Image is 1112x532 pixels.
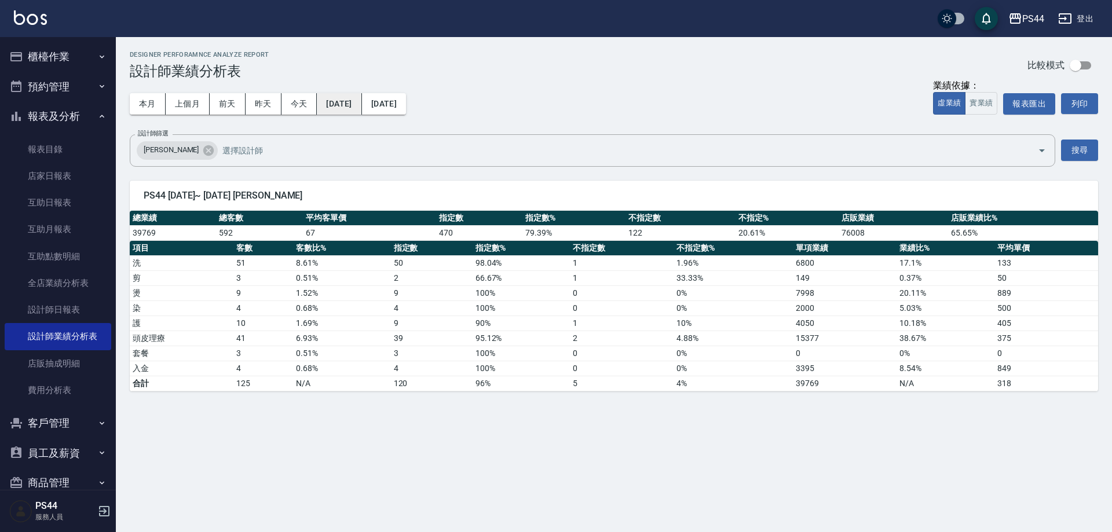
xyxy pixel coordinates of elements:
[233,346,293,361] td: 3
[233,300,293,315] td: 4
[317,93,361,115] button: [DATE]
[674,315,793,331] td: 10 %
[522,211,625,226] th: 指定數%
[130,241,233,256] th: 項目
[473,331,570,346] td: 95.12 %
[570,270,674,285] td: 1
[933,80,997,92] div: 業績依據：
[391,285,473,300] td: 9
[674,285,793,300] td: 0 %
[570,241,674,256] th: 不指定數
[473,300,570,315] td: 100 %
[233,285,293,300] td: 9
[293,361,390,376] td: 0.68 %
[897,285,994,300] td: 20.11 %
[948,211,1098,226] th: 店販業績比%
[35,512,94,522] p: 服務人員
[130,211,1098,241] table: a dense table
[570,376,674,391] td: 5
[674,331,793,346] td: 4.88 %
[5,216,111,243] a: 互助月報表
[994,361,1098,376] td: 849
[570,361,674,376] td: 0
[1033,141,1051,160] button: Open
[570,315,674,331] td: 1
[570,300,674,315] td: 0
[897,346,994,361] td: 0 %
[391,331,473,346] td: 39
[1054,8,1098,30] button: 登出
[391,346,473,361] td: 3
[5,243,111,270] a: 互助點數明細
[138,129,168,138] label: 設計師篩選
[5,101,111,131] button: 報表及分析
[362,93,406,115] button: [DATE]
[674,255,793,270] td: 1.96 %
[994,300,1098,315] td: 500
[948,225,1098,240] td: 65.65 %
[793,255,897,270] td: 6800
[793,361,897,376] td: 3395
[994,315,1098,331] td: 405
[5,72,111,102] button: 預約管理
[293,300,390,315] td: 0.68 %
[144,190,1084,201] span: PS44 [DATE]~ [DATE] [PERSON_NAME]
[5,296,111,323] a: 設計師日報表
[391,270,473,285] td: 2
[137,141,218,160] div: [PERSON_NAME]
[293,241,390,256] th: 客數比%
[5,468,111,498] button: 商品管理
[674,241,793,256] th: 不指定數%
[793,285,897,300] td: 7998
[1004,7,1049,31] button: PS44
[933,92,965,115] button: 虛業績
[246,93,281,115] button: 昨天
[5,377,111,403] a: 費用分析表
[233,270,293,285] td: 3
[473,241,570,256] th: 指定數%
[793,315,897,331] td: 4050
[897,255,994,270] td: 17.1 %
[975,7,998,30] button: save
[897,300,994,315] td: 5.03 %
[436,225,522,240] td: 470
[994,241,1098,256] th: 平均單價
[293,285,390,300] td: 1.52 %
[5,270,111,296] a: 全店業績分析表
[166,93,210,115] button: 上個月
[233,331,293,346] td: 41
[130,93,166,115] button: 本月
[391,315,473,331] td: 9
[210,93,246,115] button: 前天
[391,241,473,256] th: 指定數
[130,376,233,391] td: 合計
[674,270,793,285] td: 33.33 %
[130,315,233,331] td: 護
[897,241,994,256] th: 業績比%
[570,346,674,361] td: 0
[965,92,997,115] button: 實業績
[35,500,94,512] h5: PS44
[9,500,32,523] img: Person
[5,323,111,350] a: 設計師業績分析表
[130,225,216,240] td: 39769
[793,300,897,315] td: 2000
[391,255,473,270] td: 50
[793,346,897,361] td: 0
[897,376,994,391] td: N/A
[473,255,570,270] td: 98.04 %
[233,361,293,376] td: 4
[570,255,674,270] td: 1
[839,211,949,226] th: 店販業績
[293,376,390,391] td: N/A
[5,408,111,438] button: 客戶管理
[303,225,436,240] td: 67
[674,376,793,391] td: 4%
[130,51,269,58] h2: Designer Perforamnce Analyze Report
[130,241,1098,391] table: a dense table
[736,211,839,226] th: 不指定%
[793,270,897,285] td: 149
[897,331,994,346] td: 38.67 %
[130,300,233,315] td: 染
[793,331,897,346] td: 15377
